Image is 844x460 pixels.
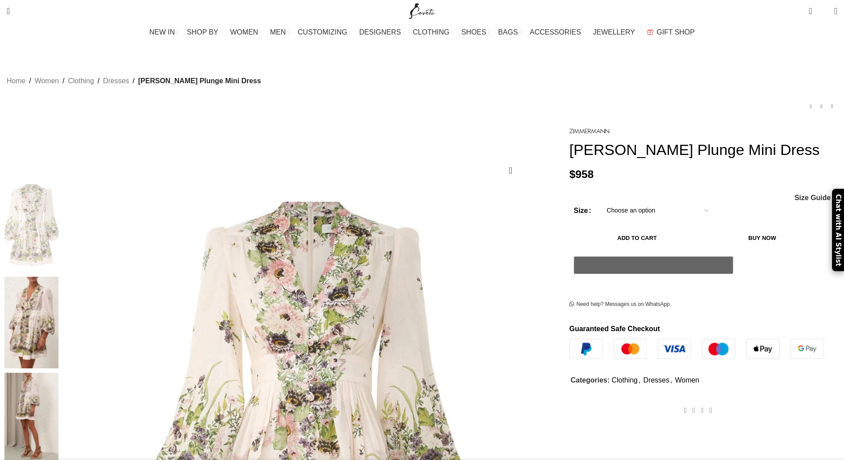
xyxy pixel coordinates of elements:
[707,404,715,417] a: WhatsApp social link
[230,23,261,41] a: WOMEN
[569,141,837,159] h1: [PERSON_NAME] Plunge Mini Dress
[827,101,837,112] a: Next product
[809,4,816,11] span: 0
[611,376,638,384] a: Clothing
[569,339,824,359] img: guaranteed-safe-checkout-bordered.j
[461,23,489,41] a: SHOES
[821,9,827,15] span: 0
[413,28,450,36] span: CLOTHING
[804,2,816,20] a: 0
[569,129,609,134] img: Zimmermann
[187,23,222,41] a: SHOP BY
[149,23,178,41] a: NEW IN
[569,301,670,308] a: Need help? Messages us on WhatsApp
[298,28,347,36] span: CUSTOMIZING
[689,404,698,417] a: X social link
[643,376,669,384] a: Dresses
[569,168,576,180] span: $
[571,376,610,384] span: Categories:
[574,205,591,216] label: Size
[230,28,258,36] span: WOMEN
[498,28,517,36] span: BAGS
[698,404,706,417] a: Pinterest social link
[574,229,700,247] button: Add to cart
[138,75,261,87] span: [PERSON_NAME] Plunge Mini Dress
[681,404,689,417] a: Facebook social link
[569,168,594,180] bdi: 958
[670,375,672,386] span: ,
[569,325,660,332] strong: Guaranteed Safe Checkout
[359,23,404,41] a: DESIGNERS
[270,28,286,36] span: MEN
[819,2,828,20] div: My Wishlist
[461,28,486,36] span: SHOES
[530,28,581,36] span: ACCESSORIES
[359,28,401,36] span: DESIGNERS
[572,279,735,280] iframe: Secure payment input frame
[7,75,26,87] a: Home
[638,375,640,386] span: ,
[4,277,58,369] img: Zimmermann dresses
[68,75,94,87] a: Clothing
[2,2,14,20] a: Search
[805,101,816,112] a: Previous product
[530,23,584,41] a: ACCESSORIES
[413,23,453,41] a: CLOTHING
[657,28,695,36] span: GIFT SHOP
[675,376,700,384] a: Women
[103,75,129,87] a: Dresses
[498,23,521,41] a: BAGS
[593,23,638,41] a: JEWELLERY
[794,194,831,201] a: Size Guide
[2,23,842,41] div: Main navigation
[149,28,175,36] span: NEW IN
[407,7,437,14] a: Site logo
[574,256,733,274] button: Pay with GPay
[647,29,653,35] img: GiftBag
[298,23,350,41] a: CUSTOMIZING
[593,28,635,36] span: JEWELLERY
[187,28,218,36] span: SHOP BY
[4,180,58,272] img: Zimmermann dress
[35,75,59,87] a: Women
[705,229,820,247] button: Buy now
[270,23,289,41] a: MEN
[647,23,695,41] a: GIFT SHOP
[7,75,261,87] nav: Breadcrumb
